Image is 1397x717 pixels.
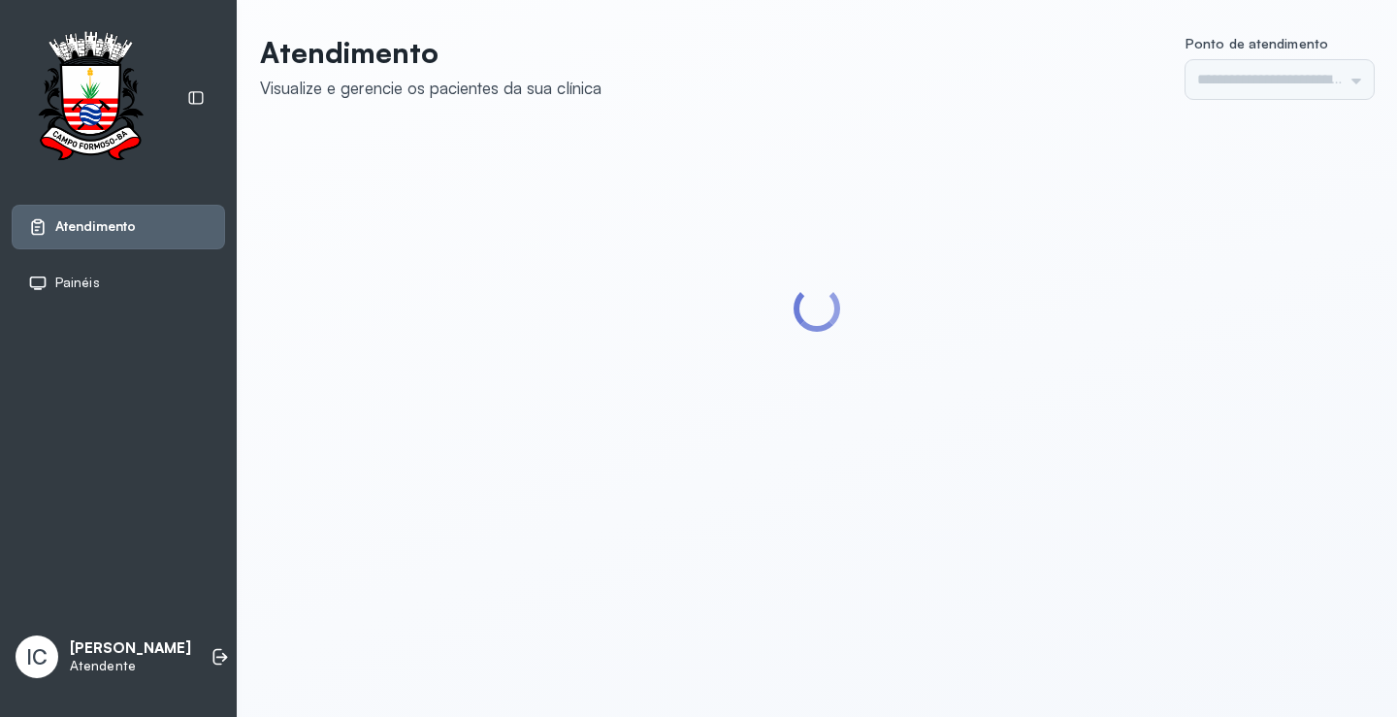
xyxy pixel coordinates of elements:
[55,275,100,291] span: Painéis
[260,35,601,70] p: Atendimento
[1186,35,1328,51] span: Ponto de atendimento
[260,78,601,98] div: Visualize e gerencie os pacientes da sua clínica
[55,218,136,235] span: Atendimento
[28,217,209,237] a: Atendimento
[70,639,191,658] p: [PERSON_NAME]
[70,658,191,674] p: Atendente
[20,31,160,166] img: Logotipo do estabelecimento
